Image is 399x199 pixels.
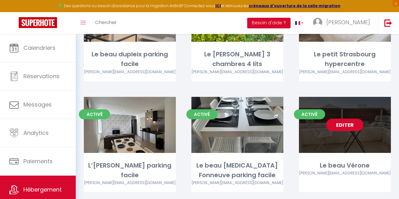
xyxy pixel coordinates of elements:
a: Editer [326,119,363,131]
span: Hébergement [23,186,62,193]
span: Analytics [23,129,49,137]
div: Airbnb [84,180,176,186]
div: Airbnb [299,170,391,176]
span: Calendriers [23,44,55,52]
span: Activé [186,109,218,119]
span: Chercher [95,19,117,26]
span: Réservations [23,72,60,80]
a: Chercher [90,12,121,34]
span: Activé [79,109,110,119]
img: ... [313,18,322,27]
span: Activé [294,109,325,119]
div: L’[PERSON_NAME] parking facile [84,161,176,180]
a: créneaux d'ouverture de la salle migration [249,3,340,8]
img: logout [384,19,392,27]
div: Airbnb [191,180,283,186]
button: Besoin d'aide ? [247,18,291,28]
div: Le beau [MEDICAL_DATA] Fonneuve parking facile [191,161,283,180]
span: Messages [23,101,52,108]
a: ICI [215,3,221,8]
div: Le [PERSON_NAME] 3 chambres 4 lits [191,50,283,69]
div: Airbnb [84,69,176,75]
span: [PERSON_NAME] [326,18,370,26]
span: Paiements [23,157,53,165]
div: Airbnb [299,69,391,75]
div: Airbnb [191,69,283,75]
div: Le beau dupleix parking facile [84,50,176,69]
button: Ouvrir le widget de chat LiveChat [5,2,24,21]
div: Le beau Vérone [299,161,391,170]
div: Le petit Strasbourg hypercentre [299,50,391,69]
a: ... [PERSON_NAME] [308,12,378,34]
img: Super Booking [19,17,57,28]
